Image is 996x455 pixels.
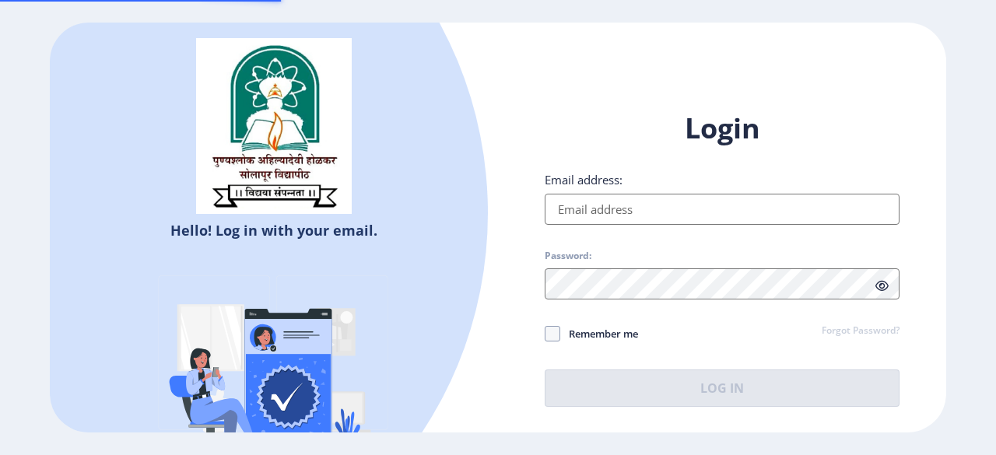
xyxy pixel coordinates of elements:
button: Log In [545,369,900,407]
input: Email address [545,194,900,225]
label: Password: [545,250,591,262]
label: Email address: [545,172,622,187]
span: Remember me [560,324,638,343]
img: sulogo.png [196,38,352,214]
h1: Login [545,110,900,147]
a: Forgot Password? [822,324,900,338]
